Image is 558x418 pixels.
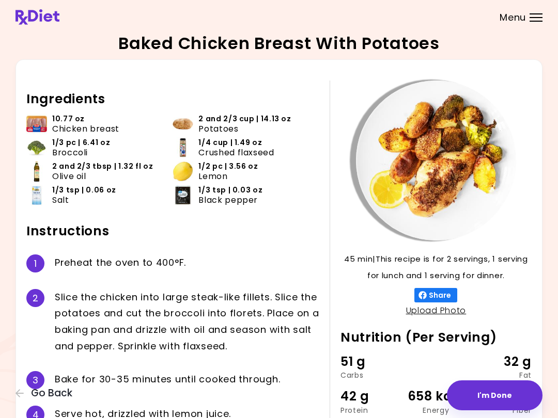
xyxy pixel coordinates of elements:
[198,195,258,205] span: Black pepper
[31,388,72,399] span: Go Back
[52,162,153,171] span: 2 and 2/3 tbsp | 1.32 fl oz
[198,162,258,171] span: 1/2 pc | 3.56 oz
[468,352,532,372] div: 32 g
[198,114,291,124] span: 2 and 2/3 cup | 14.13 oz
[26,254,44,272] div: 1
[404,387,468,406] div: 658 kcal
[404,407,468,414] div: Energy
[55,254,319,272] div: P r e h e a t t h e o v e n t o 4 0 0 ° F .
[340,372,404,379] div: Carbs
[198,171,227,181] span: Lemon
[340,407,404,414] div: Protein
[52,138,110,148] span: 1/3 pc | 6.41 oz
[26,289,44,307] div: 2
[406,304,467,316] a: Upload Photo
[55,371,319,389] div: B a k e f o r 3 0 - 3 5 m i n u t e s u n t i l c o o k e d t h r o u g h .
[340,251,532,284] p: 45 min | This recipe is for 2 servings, 1 serving for lunch and 1 serving for dinner.
[198,185,262,195] span: 1/3 tsp | 0.03 oz
[16,9,59,25] img: RxDiet
[52,195,69,205] span: Salt
[198,148,274,157] span: Crushed flaxseed
[52,114,85,124] span: 10.77 oz
[414,288,457,302] button: Share
[26,223,319,239] h2: Instructions
[340,329,532,346] h2: Nutrition (Per Serving)
[52,185,116,195] span: 1/3 tsp | 0.06 oz
[500,13,526,22] span: Menu
[26,91,319,107] h2: Ingredients
[52,171,86,181] span: Olive oil
[26,371,44,389] div: 3
[52,124,119,134] span: Chicken breast
[52,148,88,157] span: Broccoli
[198,138,262,148] span: 1/4 cup | 1.49 oz
[447,380,542,410] button: I'm Done
[340,387,404,406] div: 42 g
[427,291,453,299] span: Share
[198,124,238,134] span: Potatoes
[55,289,319,355] div: S l i c e t h e c h i c k e n i n t o l a r g e s t e a k - l i k e f i l l e t s . S l i c e t h...
[16,388,78,399] button: Go Back
[340,352,404,372] div: 51 g
[468,372,532,379] div: Fat
[118,35,439,52] h2: Baked Chicken Breast With Potatoes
